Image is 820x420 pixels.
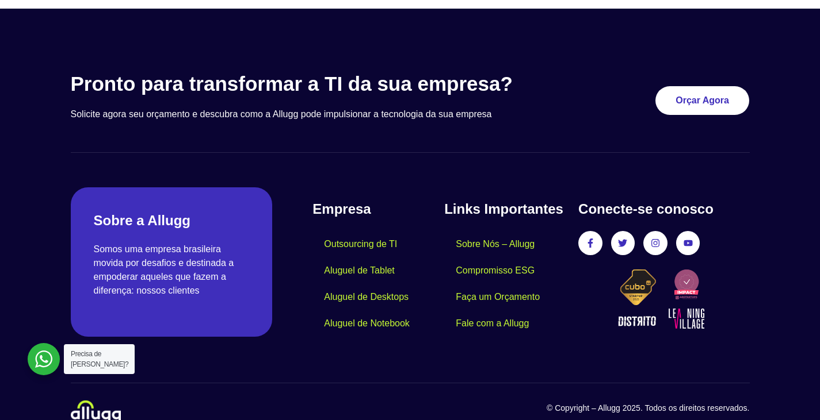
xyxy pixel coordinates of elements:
[444,231,546,257] a: Sobre Nós – Allugg
[312,231,409,257] a: Outsourcing de TI
[312,199,444,219] h4: Empresa
[578,199,749,219] h4: Conecte-se conosco
[94,242,250,298] p: Somos uma empresa brasileira movida por desafios e destinada a empoderar aqueles que fazem a dife...
[71,72,566,96] h3: Pronto para transformar a TI da sua empresa?
[312,284,420,310] a: Aluguel de Desktops
[613,273,820,420] iframe: Chat Widget
[676,96,729,105] span: Orçar Agora
[71,107,566,121] p: Solicite agora seu orçamento e descubra como a Allugg pode impulsionar a tecnologia da sua empresa
[444,257,546,284] a: Compromisso ESG
[71,350,128,368] span: Precisa de [PERSON_NAME]?
[613,273,820,420] div: Widget de chat
[94,210,250,231] h2: Sobre a Allugg
[312,231,444,337] nav: Menu
[444,284,551,310] a: Faça um Orçamento
[655,86,749,115] a: Orçar Agora
[410,402,750,414] p: © Copyright – Allugg 2025. Todos os direitos reservados.
[444,231,567,337] nav: Menu
[312,310,421,337] a: Aluguel de Notebook
[312,257,406,284] a: Aluguel de Tablet
[444,310,540,337] a: Fale com a Allugg
[444,199,567,219] h4: Links Importantes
